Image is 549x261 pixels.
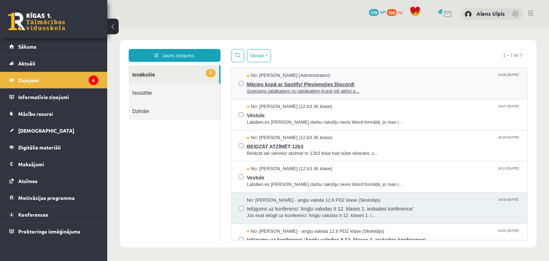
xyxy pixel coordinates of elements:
span: No: [PERSON_NAME] (12.b3 JK klase) [140,107,225,114]
span: 120 [387,9,397,16]
span: No: [PERSON_NAME] (12.b3 JK klase) [140,76,225,83]
a: Maksājumi [9,156,98,172]
a: 179 mP [369,9,386,15]
span: [DEMOGRAPHIC_DATA] [18,127,74,134]
a: [DEMOGRAPHIC_DATA] [9,122,98,139]
span: Beidzat tak vienreiz atzimet to 12b3 klasi kad sūtat vēstules, z... [140,123,413,129]
span: Ielūgums uz konferenci 'Angļu valodas II 12. klases 1. ieskaites konference' [140,176,413,185]
a: Alens Ulpis [476,10,505,17]
a: Atzīmes [9,173,98,189]
a: No: [PERSON_NAME] - angļu valoda 12.b PDZ klase (Skolotājs) 14:32 [DATE] Ielūgums uz konferenci '... [140,169,413,192]
legend: Ziņojumi [18,72,98,88]
i: 6 [89,75,98,85]
a: Mācību resursi [9,105,98,122]
span: 1 – 7 no 7 [391,21,420,34]
a: Motivācijas programma [9,189,98,206]
span: Ielūgums uz konferenci 'Angļu valodas II 12. klases 1. ieskaites konference' [140,207,413,216]
span: No: [PERSON_NAME] (12.b3 JK klase) [140,138,225,145]
legend: Maksājumi [18,156,98,172]
legend: Informatīvie ziņojumi [18,89,98,105]
a: No: [PERSON_NAME] (12.b3 JK klase) 19:27 [DATE] Vēstule Labdien,es [PERSON_NAME] darbu rakstīju n... [140,76,413,98]
a: 120 xp [387,9,406,15]
span: Sākums [18,43,36,50]
span: Labdien,es [PERSON_NAME] darbu rakstīju nevis Word formātā, jo man i... [140,154,413,161]
a: Digitālie materiāli [9,139,98,156]
a: Proktoringa izmēģinājums [9,223,98,240]
span: 14:32 [DATE] [389,169,413,175]
a: Nosūtītie [21,56,113,74]
span: Vestule [140,145,413,154]
span: 16:29 [DATE] [389,107,413,112]
span: Digitālie materiāli [18,144,61,151]
a: Dzēstie [21,74,113,93]
a: No: [PERSON_NAME] (Administratori) 13:45 [DATE] Mācies kopā ar Spotify! Pievienojies Discord! Sve... [140,45,413,67]
span: 13:45 [DATE] [389,45,413,50]
a: Rīgas 1. Tālmācības vidusskola [8,13,65,30]
button: Opcijas [140,22,164,35]
span: xp [398,9,402,15]
span: Vēstule [140,83,413,92]
span: 16:13 [DATE] [389,138,413,143]
span: No: [PERSON_NAME] (Administratori) [140,45,223,51]
a: Informatīvie ziņojumi [9,89,98,105]
a: Aktuāli [9,55,98,72]
a: 6Ienākošie [21,38,112,56]
a: No: [PERSON_NAME] - angļu valoda 12.b PDZ klase (Skolotājs) 14:31 [DATE] Ielūgums uz konferenci '... [140,201,413,223]
span: Atzīmes [18,178,38,184]
span: Proktoringa izmēģinājums [18,228,80,235]
a: Konferences [9,206,98,223]
span: Mācību resursi [18,110,53,117]
a: Sākums [9,38,98,55]
a: Jauns ziņojums [21,21,113,34]
span: 14:31 [DATE] [389,201,413,206]
span: 179 [369,9,379,16]
span: BEIDZAT ATZĪMĒT 12b3 [140,114,413,123]
span: Mācies kopā ar Spotify! Pievienojies Discord! [140,51,413,60]
a: Ziņojumi6 [9,72,98,88]
span: 19:27 [DATE] [389,76,413,81]
img: Alens Ulpis [465,11,472,18]
span: Aktuāli [18,60,35,67]
span: Jūs esat ielūgti uz konferenci 'Angļu valodas II 12. klases 1. i... [140,185,413,192]
span: 6 [99,41,108,50]
span: No: [PERSON_NAME] - angļu valoda 12.b PDZ klase (Skolotājs) [140,169,273,176]
span: Konferences [18,211,48,218]
a: No: [PERSON_NAME] (12.b3 JK klase) 16:29 [DATE] BEIDZAT ATZĪMĒT 12b3 Beidzat tak vienreiz atzimet... [140,107,413,129]
a: No: [PERSON_NAME] (12.b3 JK klase) 16:13 [DATE] Vestule Labdien,es [PERSON_NAME] darbu rakstīju n... [140,138,413,160]
span: Labdien,es [PERSON_NAME] darbu rakstīju nevis Word formātā, jo man i... [140,92,413,98]
span: Sveiciens labākajiem no labākajiem,Kopā ļoti aktīvi e... [140,60,413,67]
span: No: [PERSON_NAME] - angļu valoda 12.b PDZ klase (Skolotājs) [140,201,277,207]
span: Motivācijas programma [18,194,75,201]
span: mP [380,9,386,15]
